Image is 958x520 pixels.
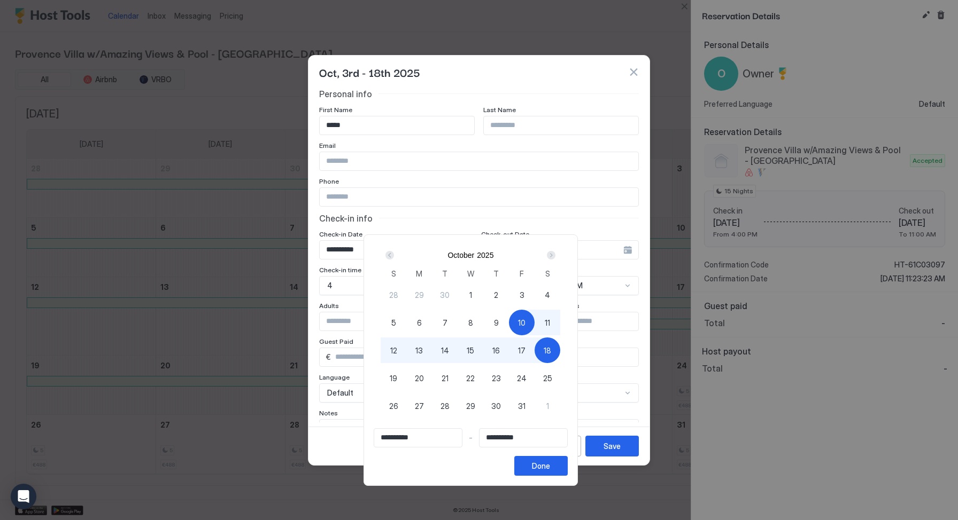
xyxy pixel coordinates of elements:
[458,365,483,391] button: 22
[544,345,551,356] span: 18
[383,249,398,262] button: Prev
[509,365,535,391] button: 24
[415,345,423,356] span: 13
[458,393,483,419] button: 29
[390,373,397,384] span: 19
[483,282,509,308] button: 2
[416,268,422,279] span: M
[535,337,560,363] button: 18
[494,317,499,328] span: 9
[494,289,498,301] span: 2
[432,365,458,391] button: 21
[532,460,550,471] div: Done
[492,345,500,356] span: 16
[509,282,535,308] button: 3
[520,289,524,301] span: 3
[390,345,397,356] span: 12
[545,317,550,328] span: 11
[469,433,473,443] span: -
[381,310,406,335] button: 5
[468,317,473,328] span: 8
[432,282,458,308] button: 30
[406,337,432,363] button: 13
[483,310,509,335] button: 9
[381,282,406,308] button: 28
[441,400,450,412] span: 28
[546,400,549,412] span: 1
[543,373,552,384] span: 25
[477,251,493,259] button: 2025
[491,400,501,412] span: 30
[514,456,568,476] button: Done
[415,400,424,412] span: 27
[493,268,499,279] span: T
[389,400,398,412] span: 26
[535,310,560,335] button: 11
[467,268,474,279] span: W
[415,373,424,384] span: 20
[492,373,501,384] span: 23
[535,365,560,391] button: 25
[11,484,36,509] div: Open Intercom Messenger
[432,393,458,419] button: 28
[391,268,396,279] span: S
[509,337,535,363] button: 17
[520,268,524,279] span: F
[447,251,474,259] button: October
[442,268,447,279] span: T
[543,249,558,262] button: Next
[391,317,396,328] span: 5
[442,373,449,384] span: 21
[509,393,535,419] button: 31
[432,310,458,335] button: 7
[518,317,526,328] span: 10
[432,337,458,363] button: 14
[545,268,550,279] span: S
[406,393,432,419] button: 27
[440,289,450,301] span: 30
[381,393,406,419] button: 26
[381,365,406,391] button: 19
[545,289,550,301] span: 4
[441,345,449,356] span: 14
[467,345,474,356] span: 15
[458,282,483,308] button: 1
[415,289,424,301] span: 29
[483,337,509,363] button: 16
[509,310,535,335] button: 10
[406,310,432,335] button: 6
[480,429,567,447] input: Input Field
[469,289,472,301] span: 1
[381,337,406,363] button: 12
[535,282,560,308] button: 4
[483,393,509,419] button: 30
[518,400,526,412] span: 31
[458,310,483,335] button: 8
[535,393,560,419] button: 1
[389,289,398,301] span: 28
[406,365,432,391] button: 20
[417,317,422,328] span: 6
[458,337,483,363] button: 15
[443,317,447,328] span: 7
[483,365,509,391] button: 23
[374,429,462,447] input: Input Field
[518,345,526,356] span: 17
[466,373,475,384] span: 22
[406,282,432,308] button: 29
[466,400,475,412] span: 29
[517,373,527,384] span: 24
